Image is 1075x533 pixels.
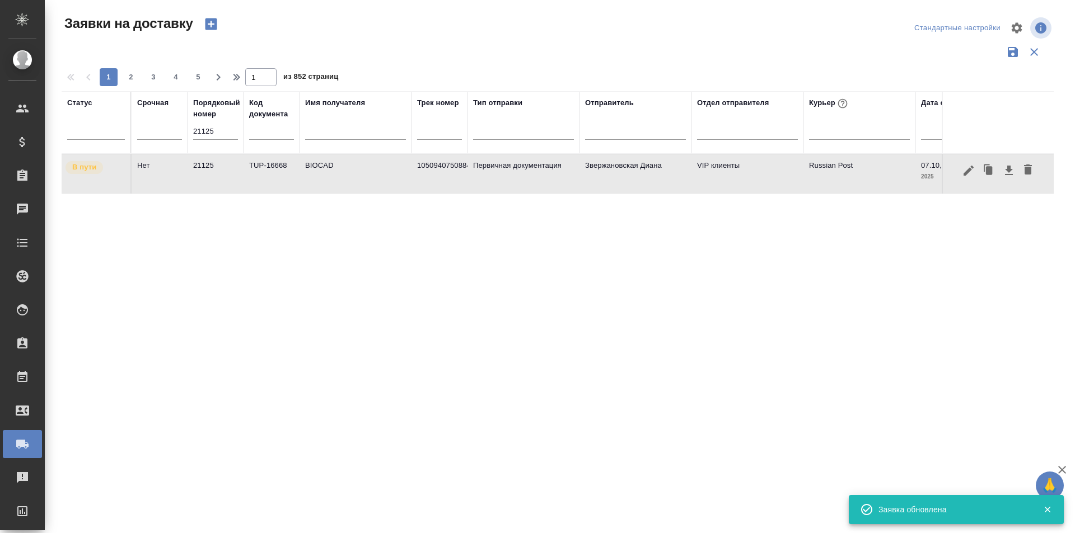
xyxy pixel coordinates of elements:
button: Сбросить фильтры [1023,41,1045,63]
div: Заявка принята в работу [64,160,125,175]
td: VIP клиенты [691,154,803,194]
div: split button [912,20,1003,37]
td: Russian Post [803,154,915,194]
div: Код документа [249,97,294,120]
td: Нет [132,154,188,194]
span: 🙏 [1040,474,1059,497]
div: Курьер [809,96,850,111]
button: Сохранить фильтры [1002,41,1023,63]
button: Создать [198,15,225,34]
p: В пути [72,162,96,173]
div: Имя получателя [305,97,365,109]
button: 2 [122,68,140,86]
button: 5 [189,68,207,86]
span: 4 [167,72,185,83]
button: 🙏 [1036,471,1064,499]
div: Отправитель [585,97,634,109]
span: Настроить таблицу [1003,15,1030,41]
div: Тип отправки [473,97,522,109]
button: При выборе курьера статус заявки автоматически поменяется на «Принята» [835,96,850,111]
button: Редактировать [959,160,978,181]
span: 2 [122,72,140,83]
div: Порядковый номер [193,97,240,120]
button: Скачать [999,160,1018,181]
p: 07.10, [921,161,942,169]
td: BIOCAD [300,154,412,194]
button: Клонировать [978,160,999,181]
div: Статус [67,97,92,109]
td: Первичная документация [468,154,579,194]
td: 21125 [188,154,244,194]
div: Отдел отправителя [697,97,769,109]
td: TUP-16668 [244,154,300,194]
span: 3 [144,72,162,83]
button: 3 [144,68,162,86]
td: 10509407508845 [412,154,468,194]
td: Звержановская Диана [579,154,691,194]
div: Срочная [137,97,169,109]
button: Закрыть [1036,504,1059,515]
span: из 852 страниц [283,70,338,86]
p: 2025 [921,171,994,182]
button: 4 [167,68,185,86]
button: Удалить [1018,160,1037,181]
span: 5 [189,72,207,83]
div: Трек номер [417,97,459,109]
span: Посмотреть информацию [1030,17,1054,39]
div: Дата создания [921,97,975,109]
div: Заявка обновлена [878,504,1026,515]
span: Заявки на доставку [62,15,193,32]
